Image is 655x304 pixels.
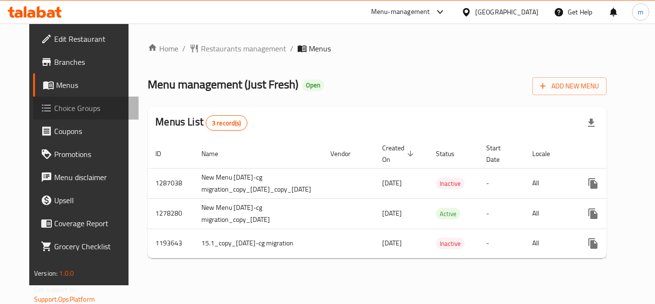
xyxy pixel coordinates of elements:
a: Upsell [33,189,139,212]
div: Total records count [206,115,247,131]
span: Vendor [330,148,363,159]
td: 1278280 [148,198,194,229]
button: more [582,232,605,255]
span: m [638,7,643,17]
div: Open [302,80,324,91]
span: Active [436,208,460,219]
div: Inactive [436,238,465,249]
span: Open [302,81,324,89]
h2: Menus List [155,115,247,131]
td: All [525,198,574,229]
span: Branches [54,56,131,68]
span: Status [436,148,467,159]
td: - [479,198,525,229]
button: more [582,202,605,225]
a: Branches [33,50,139,73]
span: ID [155,148,174,159]
span: Menus [309,43,331,54]
div: Export file [580,111,603,134]
td: New Menu [DATE]-cg migration_copy_[DATE] [194,198,323,229]
span: Locale [532,148,562,159]
td: 1287038 [148,168,194,198]
div: Menu-management [371,6,430,18]
span: Promotions [54,148,131,160]
td: New Menu [DATE]-cg migration_copy_[DATE]_copy_[DATE] [194,168,323,198]
span: Start Date [486,142,513,165]
td: All [525,229,574,258]
span: Version: [34,267,58,280]
a: Coupons [33,120,139,143]
span: Choice Groups [54,102,131,114]
span: Edit Restaurant [54,33,131,45]
td: - [479,168,525,198]
span: Coverage Report [54,218,131,229]
a: Promotions [33,143,139,166]
a: Menu disclaimer [33,166,139,189]
button: more [582,172,605,195]
span: 3 record(s) [206,119,247,128]
span: Restaurants management [201,43,286,54]
td: 1193643 [148,229,194,258]
a: Restaurants management [189,43,286,54]
span: Menu management ( Just Fresh ) [148,73,298,95]
td: All [525,168,574,198]
div: [GEOGRAPHIC_DATA] [475,7,538,17]
td: - [479,229,525,258]
span: Name [201,148,231,159]
span: Menus [56,79,131,91]
span: Created On [382,142,417,165]
span: Inactive [436,178,465,189]
li: / [182,43,186,54]
span: Grocery Checklist [54,241,131,252]
button: Change Status [605,232,628,255]
a: Menus [33,73,139,97]
span: [DATE] [382,177,402,189]
span: Coupons [54,125,131,137]
span: Menu disclaimer [54,171,131,183]
button: Add New Menu [532,77,607,95]
span: Get support on: [34,283,78,296]
span: Inactive [436,238,465,249]
li: / [290,43,293,54]
a: Choice Groups [33,97,139,120]
a: Coverage Report [33,212,139,235]
a: Home [148,43,178,54]
span: Upsell [54,195,131,206]
nav: breadcrumb [148,43,607,54]
span: [DATE] [382,237,402,249]
button: Change Status [605,202,628,225]
td: 15.1_copy_[DATE]-cg migration [194,229,323,258]
span: Add New Menu [540,80,599,92]
span: 1.0.0 [59,267,74,280]
a: Edit Restaurant [33,27,139,50]
a: Grocery Checklist [33,235,139,258]
span: [DATE] [382,207,402,219]
button: Change Status [605,172,628,195]
div: Inactive [436,178,465,189]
